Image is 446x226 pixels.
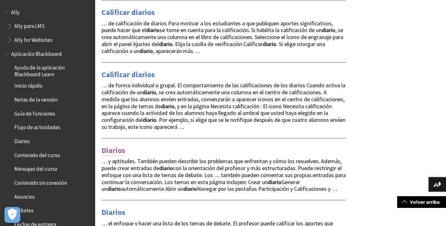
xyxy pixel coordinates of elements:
[142,89,156,96] strong: diario
[11,49,62,57] span: Aplicación Blackboard
[397,196,446,208] a: Volver arriba
[14,35,52,43] span: Ally for Websites
[11,7,20,16] span: Ally
[14,191,35,200] span: Anuncios
[263,40,276,48] strong: diario
[139,47,153,55] strong: diario
[102,20,343,55] span: … de calificación de diarios Para motivar a los estudiantes a que publiquen aportes significativo...
[14,177,67,186] span: Contenido sin conexión
[14,150,60,158] span: Contenido del curso
[102,7,155,17] a: Calificar diarios
[14,81,43,89] span: Inicio rápido
[159,40,173,48] strong: diario
[14,108,55,117] span: Guía de funciones
[4,207,20,223] button: Abrir preferencias
[14,94,57,103] span: Notas de la versión
[143,116,156,123] strong: diario
[102,157,346,192] span: … y aptitudes. También pueden describir los problemas que enfrentan y cómo los resuelven. Además,...
[102,145,125,156] a: Diarios
[14,164,57,172] span: Mensajes del curso
[14,205,34,214] span: Debates
[14,136,30,144] span: Diarios
[322,26,335,34] strong: diario
[14,21,45,30] span: Ally para LMS
[161,103,174,110] strong: diario
[146,26,160,34] strong: diario
[102,207,125,217] a: Diarios
[159,164,173,172] strong: diario
[102,70,155,80] a: Calificar diarios
[102,82,345,130] span: … de forma individual o grupal. El comportamiento de las calificaciones de los diarios Cuando act...
[14,63,91,77] span: Ayuda de la aplicación Blackboard Learn
[14,122,60,131] span: Flujo de actividades
[268,178,281,186] strong: diario
[4,7,91,45] nav: Book outline for Anthology Ally Help
[183,185,197,192] strong: diario
[107,185,121,192] strong: diario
